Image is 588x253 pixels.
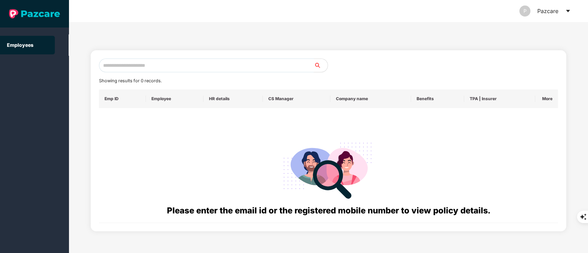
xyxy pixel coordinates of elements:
th: TPA | Insurer [464,89,535,108]
th: HR details [203,89,263,108]
th: CS Manager [263,89,330,108]
a: Employees [7,42,33,48]
span: search [313,63,328,68]
span: caret-down [565,8,571,14]
th: Benefits [411,89,464,108]
th: Employee [146,89,203,108]
th: Company name [330,89,411,108]
th: Emp ID [99,89,146,108]
span: Showing results for 0 records. [99,78,162,83]
img: svg+xml;base64,PHN2ZyB4bWxucz0iaHR0cDovL3d3dy53My5vcmcvMjAwMC9zdmciIHdpZHRoPSIyODgiIGhlaWdodD0iMj... [279,134,378,204]
span: P [524,6,527,17]
th: More [535,89,558,108]
span: Please enter the email id or the registered mobile number to view policy details. [167,205,490,215]
button: search [313,59,328,72]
